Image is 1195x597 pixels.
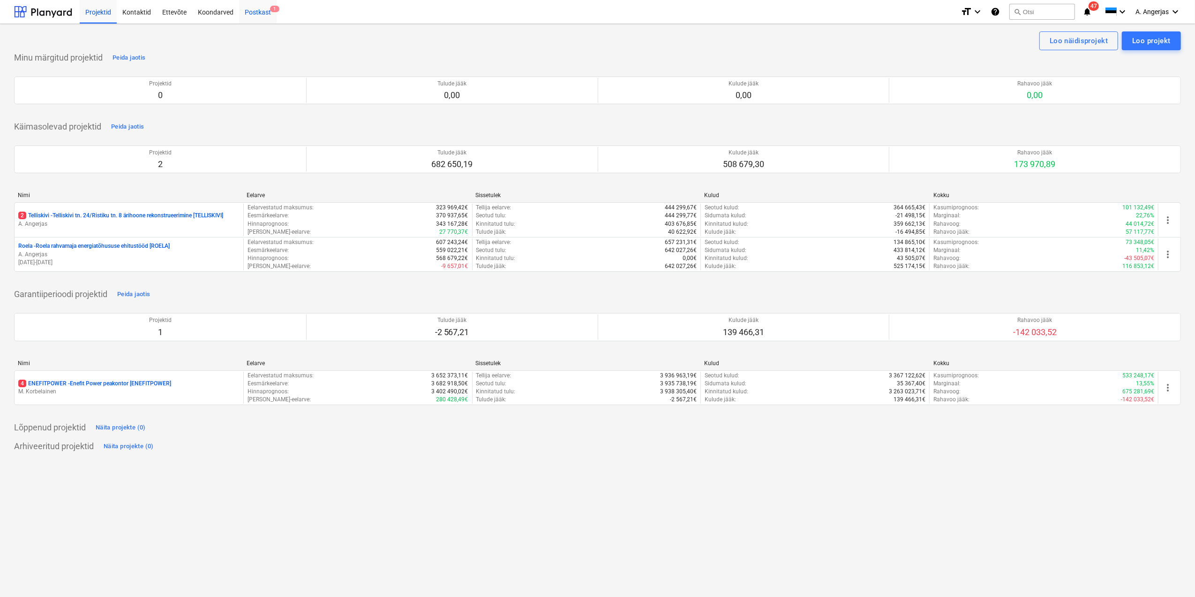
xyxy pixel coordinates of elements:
[705,220,748,228] p: Kinnitatud kulud :
[933,204,979,212] p: Kasumiprognoos :
[705,204,739,212] p: Seotud kulud :
[933,220,961,228] p: Rahavoog :
[432,372,468,380] p: 3 652 373,11€
[1117,6,1128,17] i: keyboard_arrow_down
[247,360,468,367] div: Eelarve
[894,246,925,254] p: 433 814,12€
[437,90,466,101] p: 0,00
[14,441,94,452] p: Arhiveeritud projektid
[670,396,697,404] p: -2 567,21€
[897,254,925,262] p: 43 505,07€
[435,327,469,338] p: -2 567,21
[665,262,697,270] p: 642 027,26€
[1122,388,1154,396] p: 675 281,69€
[1082,6,1092,17] i: notifications
[933,262,970,270] p: Rahavoo jääk :
[247,192,468,199] div: Eelarve
[933,360,1155,367] div: Kokku
[149,90,172,101] p: 0
[1014,8,1021,15] span: search
[113,53,145,63] div: Peida jaotis
[1126,238,1154,246] p: 73 348,05€
[149,327,172,338] p: 1
[933,246,961,254] p: Marginaal :
[1122,204,1154,212] p: 101 132,49€
[436,212,468,220] p: 370 937,65€
[1122,372,1154,380] p: 533 248,17€
[436,238,468,246] p: 607 243,24€
[476,246,507,254] p: Seotud tulu :
[660,372,697,380] p: 3 936 963,19€
[1126,228,1154,236] p: 57 117,77€
[18,212,240,228] div: 2Telliskivi -Telliskivi tn. 24/Ristiku tn. 8 ärihoone rekonstrueerimine [TELLISKIVI]A. Angerjas
[705,212,746,220] p: Sidumata kulud :
[1050,35,1108,47] div: Loo näidisprojekt
[18,212,223,220] p: Telliskivi - Telliskivi tn. 24/Ristiku tn. 8 ärihoone rekonstrueerimine [TELLISKIVI]
[897,380,925,388] p: 35 367,40€
[1126,220,1154,228] p: 44 014,72€
[476,220,516,228] p: Kinnitatud tulu :
[110,50,148,65] button: Peida jaotis
[705,380,746,388] p: Sidumata kulud :
[1136,380,1154,388] p: 13,55%
[18,212,26,219] span: 2
[668,228,697,236] p: 40 622,92€
[111,122,144,132] div: Peida jaotis
[894,204,925,212] p: 364 665,43€
[248,380,289,388] p: Eesmärkeelarve :
[440,228,468,236] p: 27 770,37€
[1018,80,1052,88] p: Rahavoo jääk
[104,441,154,452] div: Näita projekte (0)
[248,238,314,246] p: Eelarvestatud maksumus :
[660,388,697,396] p: 3 938 305,40€
[729,90,759,101] p: 0,00
[705,372,739,380] p: Seotud kulud :
[431,149,473,157] p: Tulude jääk
[660,380,697,388] p: 3 935 738,19€
[933,380,961,388] p: Marginaal :
[248,396,311,404] p: [PERSON_NAME]-eelarve :
[432,388,468,396] p: 3 402 490,02€
[18,251,240,259] p: A. Angerjas
[109,119,146,134] button: Peida jaotis
[442,262,468,270] p: -9 657,01€
[18,360,239,367] div: Nimi
[435,316,469,324] p: Tulude jääk
[248,204,314,212] p: Eelarvestatud maksumus :
[18,220,240,228] p: A. Angerjas
[476,262,507,270] p: Tulude jääk :
[248,212,289,220] p: Eesmärkeelarve :
[665,246,697,254] p: 642 027,26€
[149,316,172,324] p: Projektid
[248,388,289,396] p: Hinnaprognoos :
[1162,382,1173,393] span: more_vert
[723,316,764,324] p: Kulude jääk
[436,220,468,228] p: 343 167,28€
[933,372,979,380] p: Kasumiprognoos :
[149,149,172,157] p: Projektid
[683,254,697,262] p: 0,00€
[889,388,925,396] p: 3 263 023,71€
[475,192,697,199] div: Sissetulek
[1122,31,1181,50] button: Loo projekt
[476,380,507,388] p: Seotud tulu :
[476,238,511,246] p: Tellija eelarve :
[665,212,697,220] p: 444 299,77€
[665,220,697,228] p: 403 676,85€
[431,159,473,170] p: 682 650,19
[933,238,979,246] p: Kasumiprognoos :
[1039,31,1118,50] button: Loo näidisprojekt
[933,192,1155,199] div: Kokku
[18,192,239,199] div: Nimi
[991,6,1000,17] i: Abikeskus
[436,254,468,262] p: 568 679,22€
[248,262,311,270] p: [PERSON_NAME]-eelarve :
[894,262,925,270] p: 525 174,15€
[96,422,146,433] div: Näita projekte (0)
[248,228,311,236] p: [PERSON_NAME]-eelarve :
[437,80,466,88] p: Tulude jääk
[115,287,152,302] button: Peida jaotis
[705,396,736,404] p: Kulude jääk :
[1170,6,1181,17] i: keyboard_arrow_down
[248,220,289,228] p: Hinnaprognoos :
